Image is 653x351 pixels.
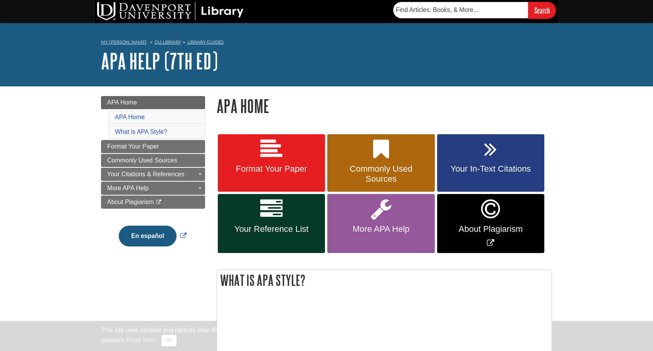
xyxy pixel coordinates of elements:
[155,39,181,45] a: DU Library
[333,224,429,234] span: More APA Help
[101,96,205,260] div: Guide Page Menu
[101,49,218,73] a: APA Help (7th Ed)
[126,337,157,343] a: Read More
[107,157,177,164] span: Commonly Used Sources
[162,335,177,346] button: Close
[217,270,552,290] h2: What is APA Style?
[101,39,146,46] a: My [PERSON_NAME]
[155,200,162,205] i: This link opens in a new window
[107,143,159,150] span: Format Your Paper
[443,164,539,174] span: Your In-Text Citations
[393,2,528,18] input: Find Articles, Books, & More...
[117,233,188,239] a: Link opens in new window
[218,134,325,192] a: Format Your Paper
[115,114,145,120] a: APA Home
[217,96,552,116] h1: APA Home
[119,226,176,246] button: En español
[224,224,319,234] span: Your Reference List
[101,154,205,167] a: Commonly Used Sources
[107,199,154,205] span: About Plagiarism
[437,134,544,192] a: Your In-Text Citations
[101,168,205,181] a: Your Citations & References
[101,326,552,346] div: This site uses cookies and records your IP address for usage statistics. Additionally, we use Goo...
[528,2,556,19] input: Search
[327,134,434,192] a: Commonly Used Sources
[107,171,184,177] span: Your Citations & References
[101,182,205,195] a: More APA Help
[101,96,205,109] a: APA Home
[218,194,325,253] a: Your Reference List
[437,194,544,253] a: Link opens in new window
[115,128,167,135] a: What is APA Style?
[327,194,434,253] a: More APA Help
[101,37,552,49] nav: breadcrumb
[107,185,148,191] span: More APA Help
[187,39,224,45] a: Library Guides
[333,164,429,184] span: Commonly Used Sources
[224,164,319,174] span: Format Your Paper
[101,140,205,153] a: Format Your Paper
[101,196,205,209] a: About Plagiarism
[393,2,556,19] form: Searches DU Library's articles, books, and more
[107,99,137,106] span: APA Home
[97,2,244,20] img: DU Library
[443,224,539,234] span: About Plagiarism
